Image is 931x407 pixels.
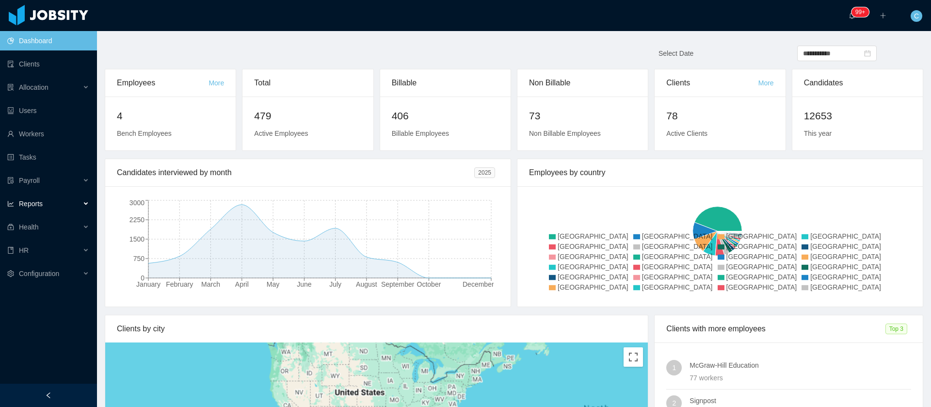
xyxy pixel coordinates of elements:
[7,124,89,144] a: icon: userWorkers
[642,232,713,240] span: [GEOGRAPHIC_DATA]
[658,49,693,57] span: Select Date
[804,108,911,124] h2: 12653
[529,130,601,137] span: Non Billable Employees
[7,147,89,167] a: icon: profileTasks
[129,199,144,207] tspan: 3000
[136,280,161,288] tspan: January
[726,263,797,271] span: [GEOGRAPHIC_DATA]
[7,247,14,254] i: icon: book
[642,243,713,250] span: [GEOGRAPHIC_DATA]
[558,273,628,281] span: [GEOGRAPHIC_DATA]
[810,283,881,291] span: [GEOGRAPHIC_DATA]
[726,232,797,240] span: [GEOGRAPHIC_DATA]
[129,216,144,224] tspan: 2250
[254,69,361,97] div: Total
[642,283,713,291] span: [GEOGRAPHIC_DATA]
[558,283,628,291] span: [GEOGRAPHIC_DATA]
[758,79,774,87] a: More
[804,130,832,137] span: This year
[117,130,172,137] span: Bench Employees
[666,130,707,137] span: Active Clients
[726,273,797,281] span: [GEOGRAPHIC_DATA]
[558,263,628,271] span: [GEOGRAPHIC_DATA]
[254,108,361,124] h2: 479
[851,7,869,17] sup: 211
[117,69,209,97] div: Employees
[417,280,441,288] tspan: October
[624,347,643,367] button: Toggle fullscreen view
[558,243,628,250] span: [GEOGRAPHIC_DATA]
[529,159,911,186] div: Employees by country
[885,324,907,334] span: Top 3
[201,280,220,288] tspan: March
[810,253,881,260] span: [GEOGRAPHIC_DATA]
[235,280,249,288] tspan: April
[356,280,377,288] tspan: August
[474,167,495,178] span: 2025
[529,108,636,124] h2: 73
[914,10,919,22] span: C
[19,177,40,184] span: Payroll
[117,108,224,124] h2: 4
[7,54,89,74] a: icon: auditClients
[529,69,636,97] div: Non Billable
[19,270,59,277] span: Configuration
[810,243,881,250] span: [GEOGRAPHIC_DATA]
[297,280,312,288] tspan: June
[810,232,881,240] span: [GEOGRAPHIC_DATA]
[463,280,494,288] tspan: December
[642,273,713,281] span: [GEOGRAPHIC_DATA]
[329,280,341,288] tspan: July
[19,83,48,91] span: Allocation
[141,274,144,282] tspan: 0
[392,69,499,97] div: Billable
[672,360,676,375] span: 1
[267,280,279,288] tspan: May
[392,130,449,137] span: Billable Employees
[7,177,14,184] i: icon: file-protect
[666,315,885,342] div: Clients with more employees
[690,395,911,406] h4: Signpost
[7,31,89,50] a: icon: pie-chartDashboard
[810,273,881,281] span: [GEOGRAPHIC_DATA]
[392,108,499,124] h2: 406
[558,253,628,260] span: [GEOGRAPHIC_DATA]
[129,235,144,243] tspan: 1500
[19,200,43,208] span: Reports
[642,253,713,260] span: [GEOGRAPHIC_DATA]
[381,280,415,288] tspan: September
[7,270,14,277] i: icon: setting
[726,283,797,291] span: [GEOGRAPHIC_DATA]
[804,69,911,97] div: Candidates
[7,101,89,120] a: icon: robotUsers
[117,315,636,342] div: Clients by city
[7,84,14,91] i: icon: solution
[7,200,14,207] i: icon: line-chart
[726,243,797,250] span: [GEOGRAPHIC_DATA]
[690,360,911,371] h4: McGraw-Hill Education
[117,159,474,186] div: Candidates interviewed by month
[166,280,193,288] tspan: February
[726,253,797,260] span: [GEOGRAPHIC_DATA]
[666,108,773,124] h2: 78
[642,263,713,271] span: [GEOGRAPHIC_DATA]
[209,79,224,87] a: More
[690,373,911,383] div: 77 workers
[666,69,758,97] div: Clients
[19,246,29,254] span: HR
[7,224,14,230] i: icon: medicine-box
[558,232,628,240] span: [GEOGRAPHIC_DATA]
[254,130,308,137] span: Active Employees
[133,255,145,262] tspan: 750
[849,12,855,19] i: icon: bell
[880,12,886,19] i: icon: plus
[810,263,881,271] span: [GEOGRAPHIC_DATA]
[19,223,38,231] span: Health
[864,50,871,57] i: icon: calendar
